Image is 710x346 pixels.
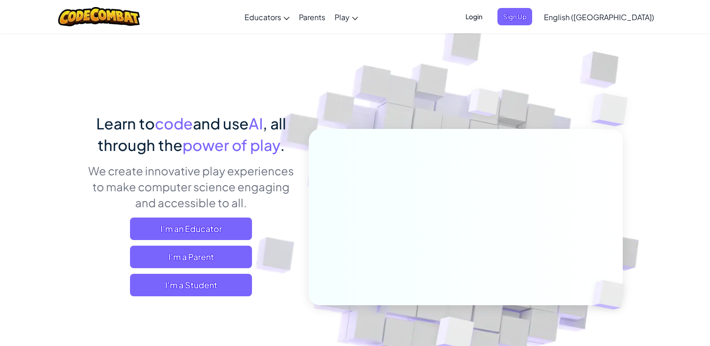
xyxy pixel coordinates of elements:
[155,114,193,133] span: code
[330,4,363,30] a: Play
[497,8,532,25] button: Sign Up
[193,114,249,133] span: and use
[280,135,285,154] span: .
[130,274,252,296] button: I'm a Student
[450,70,518,140] img: Overlap cubes
[244,12,281,22] span: Educators
[544,12,654,22] span: English ([GEOGRAPHIC_DATA])
[249,114,263,133] span: AI
[460,8,488,25] button: Login
[88,163,295,211] p: We create innovative play experiences to make computer science engaging and accessible to all.
[130,246,252,268] a: I'm a Parent
[539,4,659,30] a: English ([GEOGRAPHIC_DATA])
[294,4,330,30] a: Parents
[130,218,252,240] a: I'm an Educator
[96,114,155,133] span: Learn to
[58,7,140,26] img: CodeCombat logo
[183,135,280,154] span: power of play
[335,12,350,22] span: Play
[576,261,647,329] img: Overlap cubes
[573,70,654,150] img: Overlap cubes
[240,4,294,30] a: Educators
